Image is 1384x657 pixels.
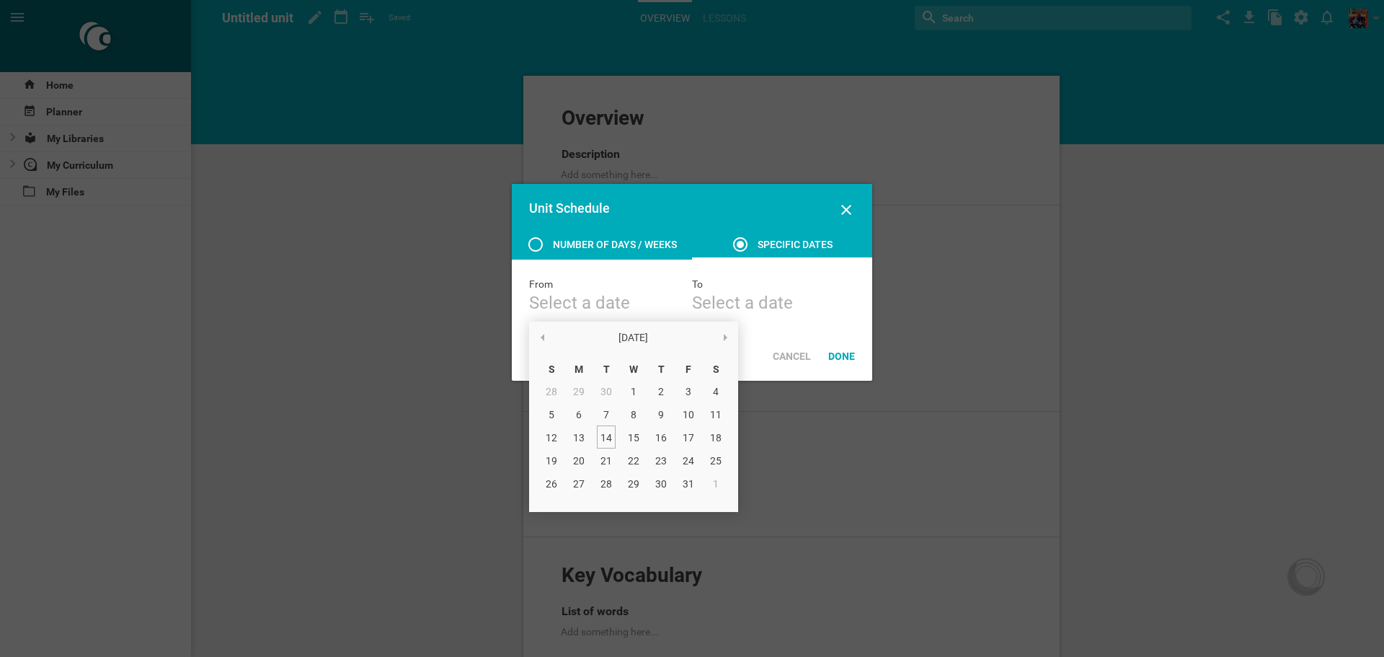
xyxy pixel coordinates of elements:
[529,277,692,314] div: From
[764,340,820,372] div: Cancel
[692,277,855,314] div: To
[555,322,711,353] div: [DATE]
[692,291,855,314] div: Select a date
[529,291,692,314] div: Select a date
[529,201,822,216] div: Unit Schedule
[758,236,833,253] div: Specific dates
[553,236,677,253] div: Number of days / weeks
[820,340,864,372] div: Done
